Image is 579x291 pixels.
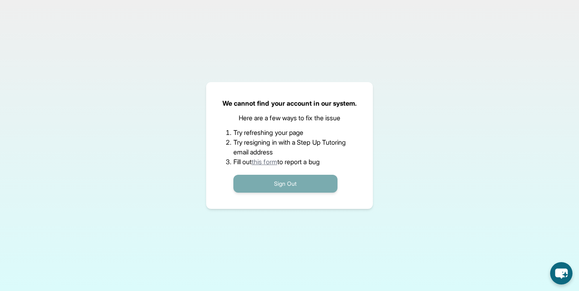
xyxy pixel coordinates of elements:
[239,113,341,123] p: Here are a few ways to fix the issue
[233,128,346,137] li: Try refreshing your page
[233,179,337,187] a: Sign Out
[252,158,277,166] a: this form
[233,157,346,167] li: Fill out to report a bug
[233,175,337,193] button: Sign Out
[222,98,357,108] p: We cannot find your account in our system.
[550,262,572,284] button: chat-button
[233,137,346,157] li: Try resigning in with a Step Up Tutoring email address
